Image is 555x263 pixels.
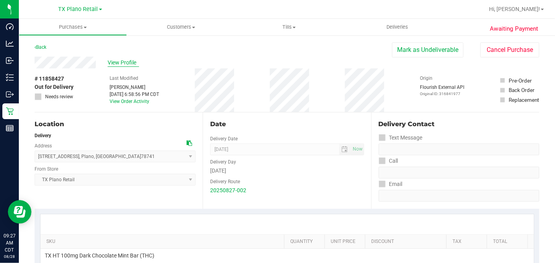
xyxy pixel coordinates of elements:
[379,178,403,190] label: Email
[210,167,364,175] div: [DATE]
[392,42,463,57] button: Mark as Undeliverable
[379,155,398,167] label: Call
[45,93,73,100] span: Needs review
[110,75,138,82] label: Last Modified
[331,239,362,245] a: Unit Price
[110,99,149,104] a: View Order Activity
[420,75,432,82] label: Origin
[379,132,423,143] label: Text Message
[35,83,73,91] span: Out for Delivery
[236,24,343,31] span: Tills
[509,86,535,94] div: Back Order
[110,91,159,98] div: [DATE] 6:58:56 PM CDT
[372,239,443,245] a: Discount
[509,77,532,85] div: Pre-Order
[6,40,14,48] inline-svg: Analytics
[489,6,540,12] span: Hi, [PERSON_NAME]!
[6,124,14,132] inline-svg: Reports
[210,135,238,142] label: Delivery Date
[108,59,139,67] span: View Profile
[379,143,539,155] input: Format: (999) 999-9999
[376,24,419,31] span: Deliveries
[6,74,14,81] inline-svg: Inventory
[210,187,246,193] a: 20250827-002
[4,232,15,254] p: 09:27 AM CDT
[45,252,155,259] span: TX HT 100mg Dark Chocolate Mint Bar (THC)
[210,158,236,166] label: Delivery Day
[509,96,539,104] div: Replacement
[420,91,464,97] p: Original ID: 316841977
[6,107,14,115] inline-svg: Retail
[110,84,159,91] div: [PERSON_NAME]
[127,19,235,35] a: Customers
[6,90,14,98] inline-svg: Outbound
[35,44,46,50] a: Back
[379,120,539,129] div: Delivery Contact
[127,24,234,31] span: Customers
[59,6,98,13] span: TX Plano Retail
[493,239,525,245] a: Total
[19,19,127,35] a: Purchases
[480,42,539,57] button: Cancel Purchase
[35,133,51,138] strong: Delivery
[187,139,192,147] div: Copy address to clipboard
[420,84,464,97] div: Flourish External API
[343,19,451,35] a: Deliveries
[35,75,64,83] span: # 11858427
[19,24,126,31] span: Purchases
[6,57,14,64] inline-svg: Inbound
[8,200,31,224] iframe: Resource center
[4,254,15,259] p: 08/28
[6,23,14,31] inline-svg: Dashboard
[35,166,58,173] label: From Store
[235,19,343,35] a: Tills
[35,120,196,129] div: Location
[210,120,364,129] div: Date
[379,167,539,178] input: Format: (999) 999-9999
[452,239,484,245] a: Tax
[210,178,240,185] label: Delivery Route
[290,239,322,245] a: Quantity
[35,142,52,149] label: Address
[46,239,281,245] a: SKU
[490,24,539,33] span: Awaiting Payment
